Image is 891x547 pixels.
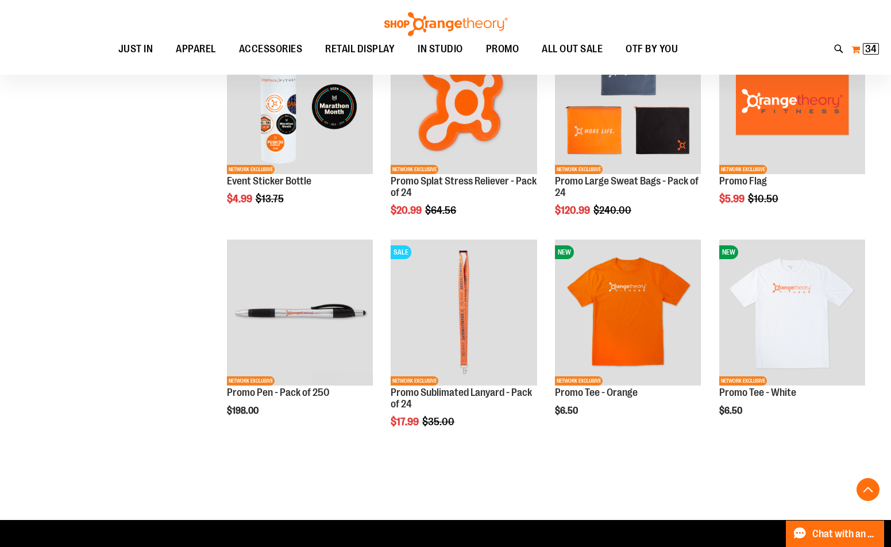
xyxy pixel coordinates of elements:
a: Event Sticker Bottle [227,175,311,187]
a: Promo Sublimated Lanyard - Pack of 24 [391,387,532,410]
span: NETWORK EXCLUSIVE [719,165,767,174]
a: Promo Tee - Orange [555,387,638,398]
span: $6.50 [719,406,744,416]
div: product [713,234,871,445]
span: $6.50 [555,406,580,416]
span: $17.99 [391,416,421,427]
span: $13.75 [256,193,286,205]
span: $20.99 [391,205,423,216]
span: SALE [391,245,411,259]
span: $64.56 [425,205,458,216]
span: $198.00 [227,406,260,416]
span: NETWORK EXCLUSIVE [391,165,438,174]
span: $240.00 [593,205,633,216]
div: product [221,22,379,234]
button: Back To Top [857,478,880,501]
img: Product image for Promo Flag Orange [719,28,865,174]
span: JUST IN [118,36,153,62]
img: Product image for Large Sweat Bags - Pack of 24 [555,28,701,174]
span: NETWORK EXCLUSIVE [555,165,603,174]
a: Promo Pen - Pack of 250 [227,387,330,398]
span: NEW [719,245,738,259]
span: NETWORK EXCLUSIVE [227,165,275,174]
span: NETWORK EXCLUSIVE [719,376,767,386]
span: IN STUDIO [418,36,463,62]
a: Product image for Sublimated Lanyard - Pack of 24SALENETWORK EXCLUSIVE [391,240,537,387]
div: product [385,22,542,245]
a: Event Sticker BottleSALENETWORK EXCLUSIVE [227,28,373,176]
button: Chat with an Expert [786,521,885,547]
div: product [713,22,871,234]
div: product [549,234,707,445]
a: Product image for Splat Stress Reliever - Pack of 24SALENETWORK EXCLUSIVE [391,28,537,176]
span: RETAIL DISPLAY [325,36,395,62]
span: $120.99 [555,205,592,216]
a: Product image for Promo Flag OrangeSALENETWORK EXCLUSIVE [719,28,865,176]
a: Product image for Pen - Pack of 250NETWORK EXCLUSIVE [227,240,373,387]
img: Event Sticker Bottle [227,28,373,174]
div: product [385,234,542,457]
img: Product image for Orange Promo Tee [555,240,701,386]
a: Product image for Large Sweat Bags - Pack of 24SALENETWORK EXCLUSIVE [555,28,701,176]
span: $4.99 [227,193,254,205]
a: Product image for White Promo TeeNEWNETWORK EXCLUSIVE [719,240,865,387]
a: Promo Splat Stress Reliever - Pack of 24 [391,175,537,198]
div: product [221,234,379,445]
span: ACCESSORIES [239,36,303,62]
span: APPAREL [176,36,216,62]
a: Promo Large Sweat Bags - Pack of 24 [555,175,699,198]
span: NETWORK EXCLUSIVE [391,376,438,386]
span: PROMO [486,36,519,62]
span: Chat with an Expert [812,529,877,540]
img: Product image for Pen - Pack of 250 [227,240,373,386]
img: Product image for Splat Stress Reliever - Pack of 24 [391,28,537,174]
span: OTF BY YOU [626,36,678,62]
a: Promo Flag [719,175,767,187]
span: NETWORK EXCLUSIVE [227,376,275,386]
a: Product image for Orange Promo TeeNEWNETWORK EXCLUSIVE [555,240,701,387]
span: 34 [865,43,877,55]
span: NETWORK EXCLUSIVE [555,376,603,386]
img: Shop Orangetheory [383,12,509,36]
span: $5.99 [719,193,746,205]
span: $10.50 [748,193,780,205]
span: $35.00 [422,416,456,427]
img: Product image for Sublimated Lanyard - Pack of 24 [391,240,537,386]
img: Product image for White Promo Tee [719,240,865,386]
div: product [549,22,707,245]
span: ALL OUT SALE [542,36,603,62]
a: Promo Tee - White [719,387,796,398]
span: NEW [555,245,574,259]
